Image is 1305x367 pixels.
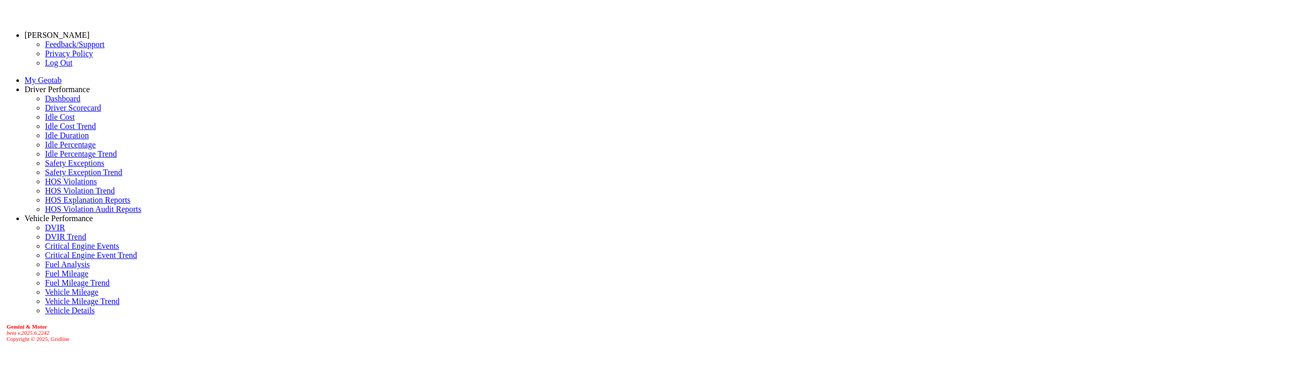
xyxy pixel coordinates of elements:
a: Safety Exceptions [45,159,104,167]
a: Idle Cost Trend [45,122,96,131]
a: HOS Explanation Reports [45,196,130,204]
a: Vehicle Performance [25,214,93,223]
b: Gemini & Motor [7,323,47,330]
a: Driver Scorecard [45,103,101,112]
a: Idle Duration [45,131,89,140]
a: Privacy Policy [45,49,93,58]
a: Dashboard [45,94,80,103]
a: My Geotab [25,76,61,84]
a: HOS Violation Trend [45,186,115,195]
a: Vehicle Mileage Trend [45,297,120,306]
i: beta v.2025.6.2242 [7,330,50,336]
a: DVIR [45,223,65,232]
a: HOS Violation Audit Reports [45,205,142,213]
a: Vehicle Mileage [45,288,98,296]
a: Critical Engine Event Trend [45,251,137,260]
a: Idle Cost [45,113,75,121]
a: Idle Percentage [45,140,96,149]
a: Fuel Mileage Trend [45,278,109,287]
a: HOS Violations [45,177,97,186]
a: [PERSON_NAME] [25,31,89,39]
a: Critical Engine Events [45,242,119,250]
a: Fuel Analysis [45,260,90,269]
a: Safety Exception Trend [45,168,122,177]
a: Log Out [45,58,73,67]
a: DVIR Trend [45,232,86,241]
div: Copyright © 2025, Gridline [7,323,1301,342]
a: Feedback/Support [45,40,104,49]
a: Driver Performance [25,85,90,94]
a: Vehicle Details [45,306,95,315]
a: Idle Percentage Trend [45,149,117,158]
a: Fuel Mileage [45,269,88,278]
